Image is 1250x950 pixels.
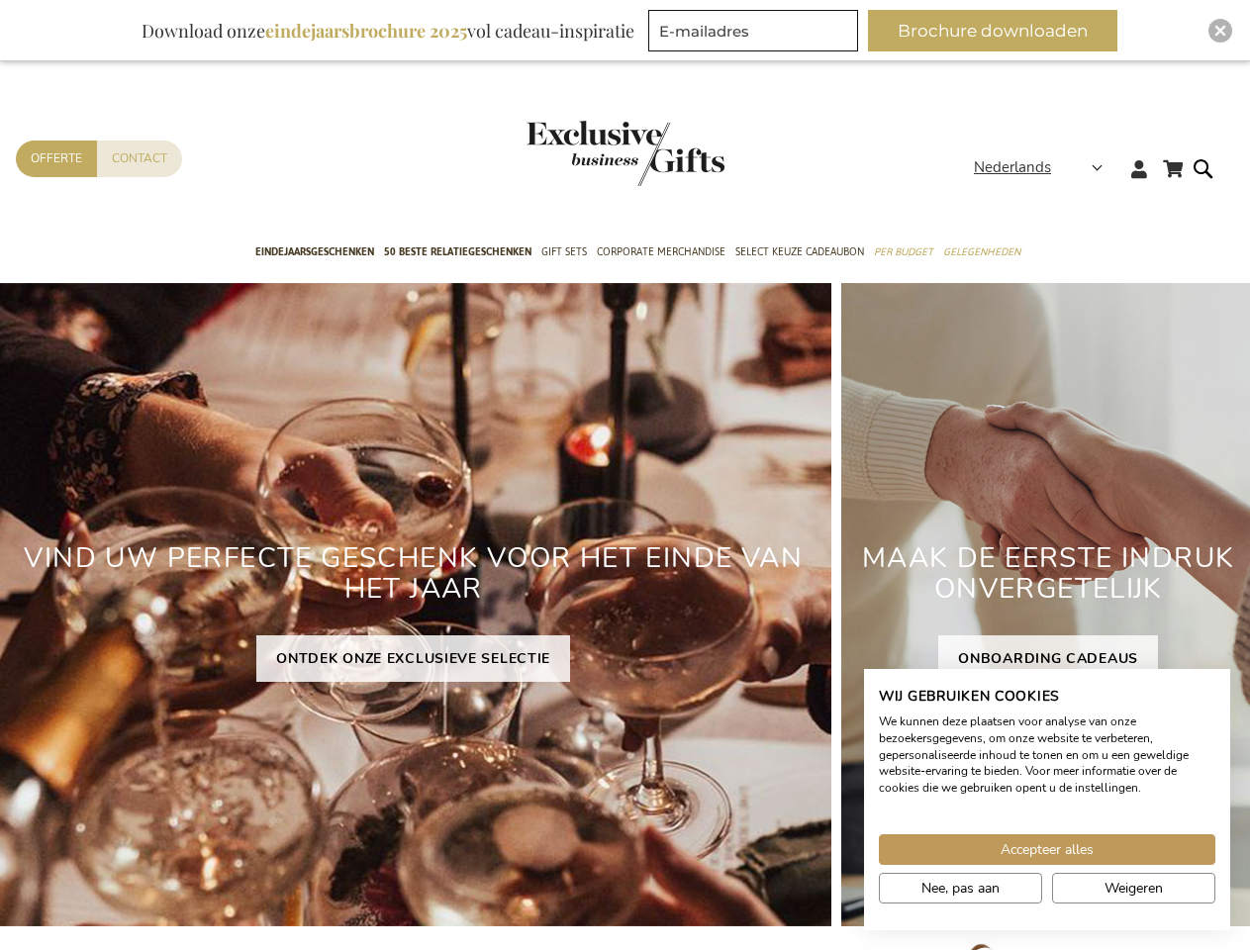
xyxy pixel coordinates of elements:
span: 50 beste relatiegeschenken [384,241,531,262]
span: Accepteer alles [1001,839,1094,860]
span: Gift Sets [541,241,587,262]
span: Eindejaarsgeschenken [255,241,374,262]
div: Close [1208,19,1232,43]
span: Nederlands [974,156,1051,179]
a: Contact [97,141,182,177]
span: Nee, pas aan [921,878,1000,899]
input: E-mailadres [648,10,858,51]
button: Brochure downloaden [868,10,1117,51]
span: Gelegenheden [943,241,1020,262]
span: Weigeren [1105,878,1163,899]
p: We kunnen deze plaatsen voor analyse van onze bezoekersgegevens, om onze website te verbeteren, g... [879,713,1215,797]
img: Exclusive Business gifts logo [527,121,724,186]
div: Nederlands [974,156,1115,179]
img: Close [1214,25,1226,37]
a: ONTDEK ONZE EXCLUSIEVE SELECTIE [256,635,570,682]
b: eindejaarsbrochure 2025 [265,19,467,43]
div: Download onze vol cadeau-inspiratie [133,10,643,51]
h2: Wij gebruiken cookies [879,688,1215,706]
span: Select Keuze Cadeaubon [735,241,864,262]
span: Corporate Merchandise [597,241,725,262]
a: ONBOARDING CADEAUS [938,635,1158,682]
button: Alle cookies weigeren [1052,873,1215,903]
button: Accepteer alle cookies [879,834,1215,865]
button: Pas cookie voorkeuren aan [879,873,1042,903]
span: Per Budget [874,241,933,262]
a: Offerte [16,141,97,177]
a: store logo [527,121,625,186]
form: marketing offers and promotions [648,10,864,57]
